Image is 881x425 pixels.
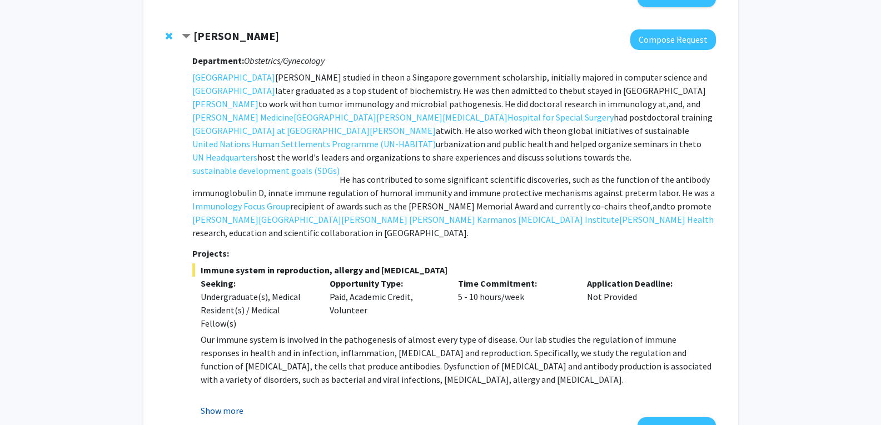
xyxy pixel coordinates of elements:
a: [PERSON_NAME][GEOGRAPHIC_DATA] [192,213,341,226]
span: Immune system in reproduction, allergy and [MEDICAL_DATA] [192,263,715,277]
p: Seeking: [201,277,313,290]
p: Application Deadline: [587,277,699,290]
a: [PERSON_NAME] Medicine [192,111,293,124]
a: [GEOGRAPHIC_DATA][PERSON_NAME][MEDICAL_DATA] [293,111,507,124]
span: Remove Kang Chen from bookmarks [166,32,172,41]
a: [GEOGRAPHIC_DATA] [192,84,275,97]
button: Compose Request to Kang Chen [630,29,716,50]
div: Paid, Academic Credit, Volunteer [321,277,450,330]
p: Opportunity Type: [330,277,442,290]
a: [PERSON_NAME] [192,97,258,111]
a: [PERSON_NAME] [370,124,436,137]
a: [GEOGRAPHIC_DATA] [192,71,275,84]
i: Obstetrics/Gynecology [244,55,325,66]
a: United Nations Human Settlements Programme (UN-HABITAT) [192,137,436,151]
strong: [PERSON_NAME] [193,29,279,43]
div: Undergraduate(s), Medical Resident(s) / Medical Fellow(s) [201,290,313,330]
a: UN Headquarters [192,151,257,164]
p: [PERSON_NAME] studied in the on a Singapore government scholarship, initially majored in computer... [192,71,715,164]
button: Show more [201,404,243,417]
div: 5 - 10 hours/week [450,277,579,330]
p: He has contributed to some significant scientific discoveries, such as the function of the antibo... [192,173,715,239]
a: Immunology Focus Group [192,199,290,213]
iframe: Chat [8,375,47,417]
p: Time Commitment: [458,277,570,290]
a: Hospital for Special Surgery [507,111,614,124]
span: Our immune system is involved in the pathogenesis of almost every type of disease. Our lab studie... [201,334,711,385]
a: [GEOGRAPHIC_DATA] at [GEOGRAPHIC_DATA] [192,124,370,137]
a: [PERSON_NAME] [PERSON_NAME] Karmanos [MEDICAL_DATA] Institute [341,213,619,226]
strong: Department: [192,55,244,66]
span: Contract Kang Chen Bookmark [182,32,191,41]
div: Not Provided [579,277,708,330]
strong: Projects: [192,248,229,259]
a: [PERSON_NAME] Health [619,213,714,226]
a: sustainable development goals (SDGs) [192,164,340,177]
